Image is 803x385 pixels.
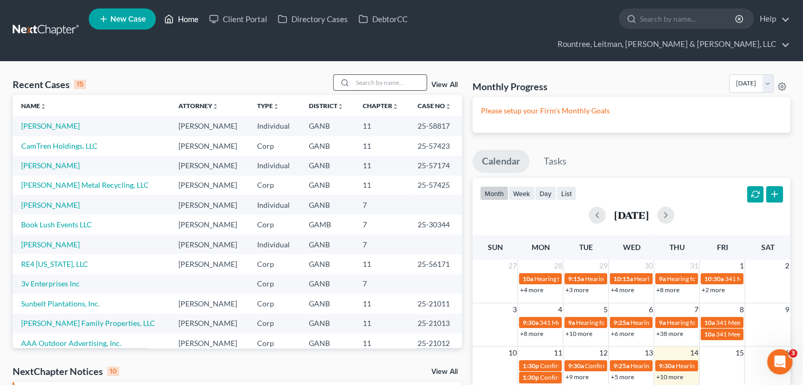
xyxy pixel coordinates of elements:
td: 11 [354,156,409,175]
button: month [480,186,508,200]
td: 25-30344 [409,215,462,234]
span: 10a [704,330,714,338]
td: [PERSON_NAME] [170,136,249,156]
td: 25-58817 [409,116,462,136]
span: Hearing for Global Concessions Inc. [666,275,765,283]
span: Mon [531,243,550,252]
a: View All [431,81,458,89]
td: [PERSON_NAME] [170,116,249,136]
td: 11 [354,254,409,274]
button: week [508,186,535,200]
span: 10:30a [704,275,723,283]
td: 25-56171 [409,254,462,274]
span: 341 Meeting for [724,275,769,283]
span: 28 [552,259,563,272]
span: 9:30a [568,362,583,370]
td: [PERSON_NAME] [170,195,249,215]
td: 11 [354,314,409,333]
a: DebtorCC [353,9,413,28]
span: 12 [598,346,608,359]
td: Corp [249,274,300,294]
span: 30 [643,259,654,272]
td: 25-21012 [409,333,462,353]
span: Hearing for [PERSON_NAME] [575,319,658,326]
td: 11 [354,116,409,136]
a: +4 more [610,286,634,294]
span: 15 [734,346,744,359]
span: Confirmation Hearing [584,362,645,370]
a: View All [431,368,458,376]
span: Fri [716,243,728,252]
span: 9a [568,319,574,326]
span: Hearing for [666,319,698,326]
td: GANB [300,235,354,254]
td: GANB [300,274,354,294]
a: +9 more [565,373,588,381]
a: Book Lush Events LLC [21,220,92,229]
button: list [556,186,577,200]
span: 10a [704,319,714,326]
a: Tasks [534,150,576,173]
td: GANB [300,254,354,274]
span: 2 [784,259,790,272]
span: 3 [511,303,517,316]
span: 7 [693,303,699,316]
td: 25-57174 [409,156,462,175]
span: 10a [522,275,533,283]
span: 4 [556,303,563,316]
td: [PERSON_NAME] [170,294,249,313]
a: Typeunfold_more [257,102,279,110]
td: 7 [354,215,409,234]
a: CamTren Holdings, LLC [21,141,98,150]
a: Districtunfold_more [309,102,344,110]
span: 9:30a [522,319,538,326]
td: GANB [300,116,354,136]
td: Corp [249,314,300,333]
a: +10 more [565,330,592,338]
span: 9a [658,319,665,326]
span: 10 [507,346,517,359]
span: 9 [784,303,790,316]
a: +8 more [656,286,679,294]
i: unfold_more [445,103,451,110]
td: GANB [300,176,354,195]
span: 6 [647,303,654,316]
td: GANB [300,156,354,175]
span: Sun [487,243,503,252]
a: [PERSON_NAME] [21,121,80,130]
td: 7 [354,235,409,254]
span: Confirmation hearing for [PERSON_NAME] [540,373,659,381]
td: 11 [354,176,409,195]
span: Thu [669,243,684,252]
td: GANB [300,136,354,156]
span: 14 [688,346,699,359]
td: 7 [354,195,409,215]
a: +4 more [519,286,543,294]
i: unfold_more [273,103,279,110]
i: unfold_more [392,103,399,110]
a: [PERSON_NAME] Metal Recycling, LLC [21,180,149,189]
td: 25-57425 [409,176,462,195]
span: 11 [552,346,563,359]
span: 1:30p [522,362,539,370]
td: [PERSON_NAME] [170,314,249,333]
a: Calendar [473,150,530,173]
td: 11 [354,294,409,313]
span: 1 [738,259,744,272]
a: RE4 [US_STATE], LLC [21,259,88,268]
td: 7 [354,274,409,294]
a: [PERSON_NAME] [21,200,80,209]
span: Tue [579,243,593,252]
a: Directory Cases [272,9,353,28]
a: +8 more [519,330,543,338]
span: 9:30a [658,362,674,370]
a: [PERSON_NAME] Family Properties, LLC [21,319,155,328]
span: 5 [602,303,608,316]
td: Corp [249,176,300,195]
span: Hearing for [PERSON_NAME] [630,319,712,326]
td: [PERSON_NAME] [170,254,249,274]
span: 27 [507,259,517,272]
td: GANB [300,314,354,333]
span: 9a [658,275,665,283]
span: 10:15a [613,275,632,283]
